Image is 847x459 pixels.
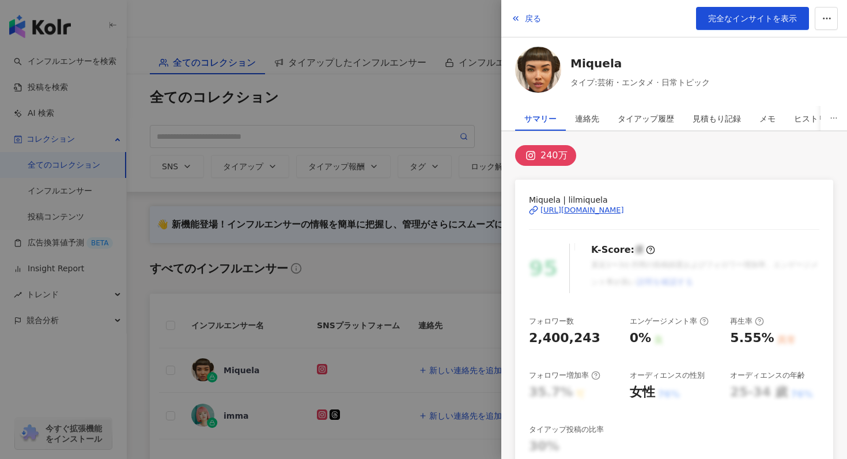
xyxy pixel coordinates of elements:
div: K-Score : [591,244,655,256]
span: ellipsis [830,114,838,122]
img: KOL Avatar [515,47,561,93]
div: フォロワー増加率 [529,370,600,381]
button: 240万 [515,145,576,166]
span: Miquela | lilmiquela [529,194,819,206]
span: 完全なインサイトを表示 [708,14,797,23]
div: [URL][DOMAIN_NAME] [540,205,624,215]
div: タイアップ投稿の比率 [529,424,604,435]
div: タイアップ履歴 [618,107,674,130]
div: 5.55% [730,329,774,347]
div: 2,400,243 [529,329,600,347]
a: KOL Avatar [515,47,561,97]
div: 見積もり記録 [693,107,741,130]
div: ヒストリー [794,107,834,130]
div: オーディエンスの年齢 [730,370,805,381]
div: 女性 [630,384,655,401]
div: フォロワー数 [529,316,574,327]
a: Miquela [570,55,710,71]
div: オーディエンスの性別 [630,370,705,381]
div: サマリー [524,107,557,130]
a: [URL][DOMAIN_NAME] [529,205,819,215]
a: 完全なインサイトを表示 [696,7,809,30]
span: タイプ:芸術・エンタメ · 日常トピック [570,76,710,89]
div: 再生率 [730,316,764,327]
span: 戻る [525,14,541,23]
div: エンゲージメント率 [630,316,709,327]
button: ellipsis [820,106,847,131]
div: 0% [630,329,651,347]
div: 連絡先 [575,107,599,130]
div: メモ [759,107,776,130]
button: 戻る [511,7,542,30]
div: 240万 [540,147,568,164]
